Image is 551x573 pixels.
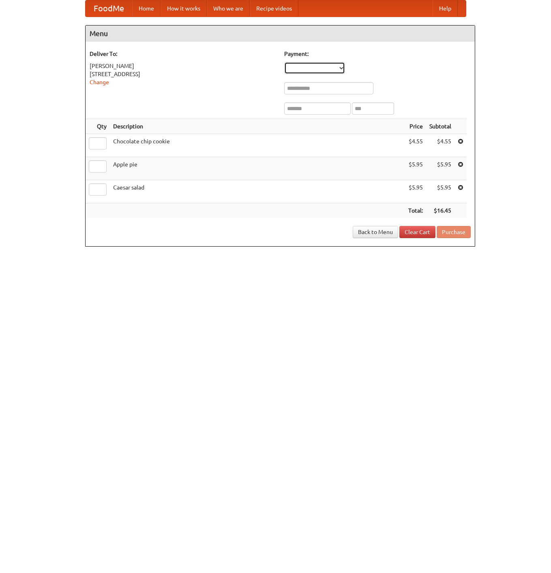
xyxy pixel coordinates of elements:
td: $5.95 [405,157,426,180]
th: Total: [405,203,426,218]
div: [STREET_ADDRESS] [90,70,276,78]
td: Chocolate chip cookie [110,134,405,157]
h5: Deliver To: [90,50,276,58]
td: $5.95 [426,157,455,180]
a: Change [90,79,109,85]
h5: Payment: [284,50,471,58]
th: $16.45 [426,203,455,218]
a: FoodMe [86,0,132,17]
th: Subtotal [426,119,455,134]
a: Recipe videos [250,0,298,17]
th: Qty [86,119,110,134]
a: Help [433,0,458,17]
a: Home [132,0,161,17]
th: Price [405,119,426,134]
h4: Menu [86,26,475,42]
a: Back to Menu [353,226,398,238]
button: Purchase [437,226,471,238]
td: $5.95 [426,180,455,203]
td: Apple pie [110,157,405,180]
a: Who we are [207,0,250,17]
a: Clear Cart [399,226,435,238]
td: Caesar salad [110,180,405,203]
th: Description [110,119,405,134]
a: How it works [161,0,207,17]
td: $5.95 [405,180,426,203]
td: $4.55 [405,134,426,157]
td: $4.55 [426,134,455,157]
div: [PERSON_NAME] [90,62,276,70]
